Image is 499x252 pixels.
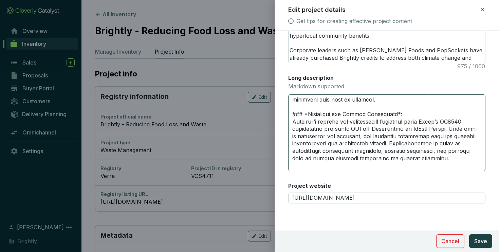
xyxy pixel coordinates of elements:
label: Project website [288,182,331,190]
button: Save [469,234,492,248]
textarea: # **LOREMIP DOLORSITAM** --- ### *Consec Adipis*: Elits D ei temp in UtLabo Etdolo (Magn 2259). A... [288,94,486,171]
span: Save [474,237,487,245]
span: supported. [288,83,346,90]
button: Cancel [436,234,464,248]
h2: Edit project details [288,5,346,14]
label: Long description [288,74,334,82]
span: Cancel [441,237,459,245]
a: Markdown [288,83,316,90]
a: Get tips for creating effective project content [296,17,412,25]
